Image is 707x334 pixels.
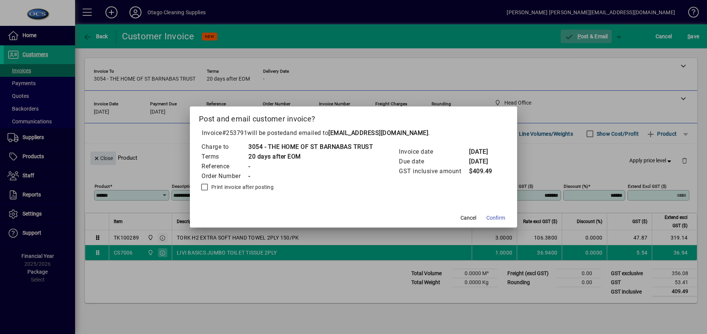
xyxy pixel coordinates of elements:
[399,157,469,166] td: Due date
[248,162,373,171] td: -
[483,211,508,225] button: Confirm
[456,211,480,225] button: Cancel
[201,152,248,162] td: Terms
[486,214,505,222] span: Confirm
[201,171,248,181] td: Order Number
[248,142,373,152] td: 3054 - THE HOME OF ST BARNABAS TRUST
[286,129,428,136] span: and emailed to
[210,183,274,191] label: Print invoice after posting
[201,142,248,152] td: Charge to
[222,129,248,136] span: #253791
[248,152,373,162] td: 20 days after EOM
[399,166,469,176] td: GST inclusive amount
[469,166,499,176] td: $409.49
[248,171,373,181] td: -
[399,147,469,157] td: Invoice date
[201,162,248,171] td: Reference
[460,214,476,222] span: Cancel
[469,147,499,157] td: [DATE]
[190,106,517,128] h2: Post and email customer invoice?
[469,157,499,166] td: [DATE]
[199,129,508,138] p: Invoice will be posted .
[328,129,428,136] b: [EMAIL_ADDRESS][DOMAIN_NAME]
